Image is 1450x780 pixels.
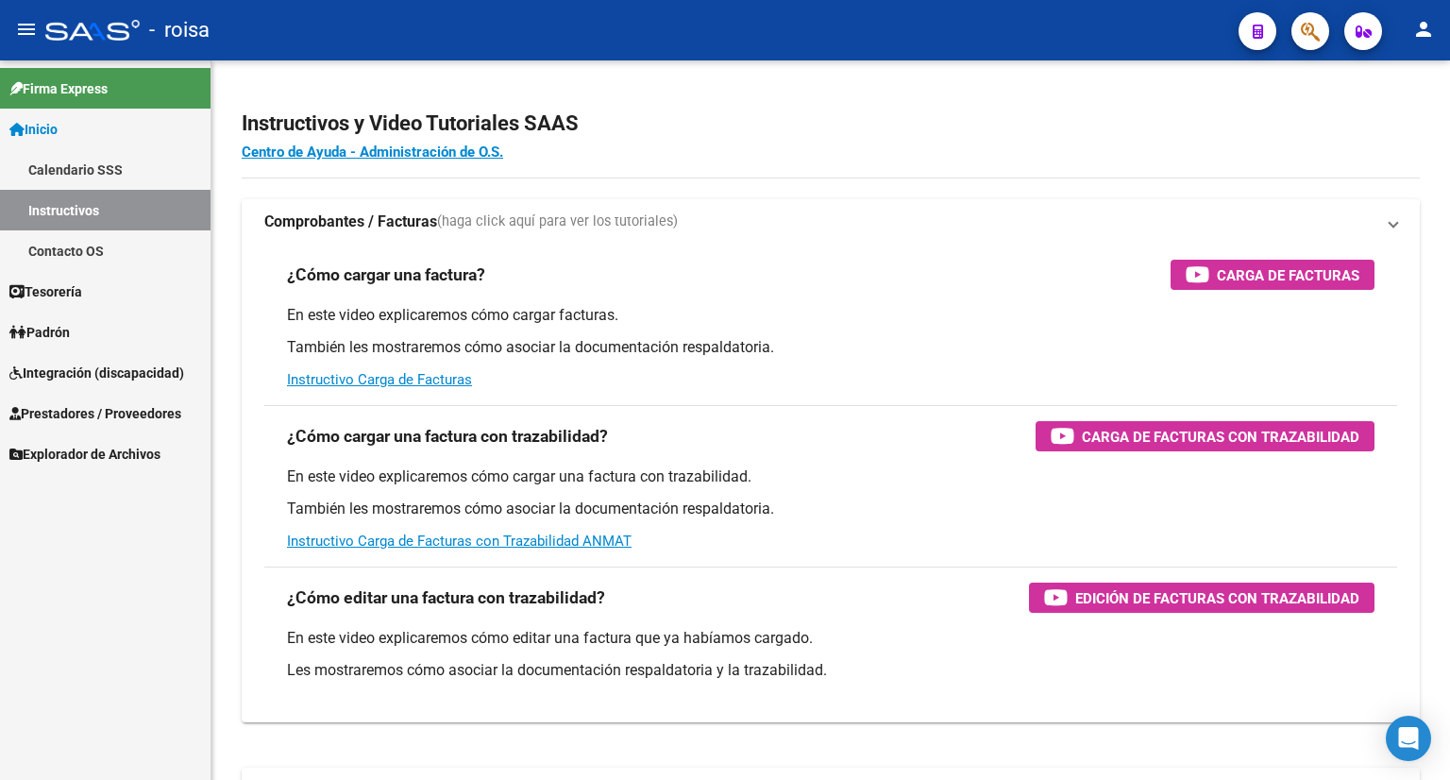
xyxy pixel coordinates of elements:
[9,363,184,383] span: Integración (discapacidad)
[9,119,58,140] span: Inicio
[9,78,108,99] span: Firma Express
[287,262,485,288] h3: ¿Cómo cargar una factura?
[9,322,70,343] span: Padrón
[1029,583,1374,613] button: Edición de Facturas con Trazabilidad
[1036,421,1374,451] button: Carga de Facturas con Trazabilidad
[242,106,1420,142] h2: Instructivos y Video Tutoriales SAAS
[15,18,38,41] mat-icon: menu
[437,212,678,232] span: (haga click aquí para ver los tutoriales)
[287,660,1374,681] p: Les mostraremos cómo asociar la documentación respaldatoria y la trazabilidad.
[287,628,1374,649] p: En este video explicaremos cómo editar una factura que ya habíamos cargado.
[1386,716,1431,761] div: Open Intercom Messenger
[287,499,1374,519] p: También les mostraremos cómo asociar la documentación respaldatoria.
[242,144,503,161] a: Centro de Ayuda - Administración de O.S.
[287,466,1374,487] p: En este video explicaremos cómo cargar una factura con trazabilidad.
[1171,260,1374,290] button: Carga de Facturas
[1075,586,1359,610] span: Edición de Facturas con Trazabilidad
[9,281,82,302] span: Tesorería
[1217,263,1359,287] span: Carga de Facturas
[287,533,632,550] a: Instructivo Carga de Facturas con Trazabilidad ANMAT
[264,212,437,232] strong: Comprobantes / Facturas
[1412,18,1435,41] mat-icon: person
[9,403,181,424] span: Prestadores / Proveedores
[287,423,608,449] h3: ¿Cómo cargar una factura con trazabilidad?
[242,245,1420,722] div: Comprobantes / Facturas(haga click aquí para ver los tutoriales)
[1082,425,1359,449] span: Carga de Facturas con Trazabilidad
[242,199,1420,245] mat-expansion-panel-header: Comprobantes / Facturas(haga click aquí para ver los tutoriales)
[149,9,210,51] span: - roisa
[287,585,605,611] h3: ¿Cómo editar una factura con trazabilidad?
[9,444,160,465] span: Explorador de Archivos
[287,371,472,388] a: Instructivo Carga de Facturas
[287,305,1374,326] p: En este video explicaremos cómo cargar facturas.
[287,337,1374,358] p: También les mostraremos cómo asociar la documentación respaldatoria.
